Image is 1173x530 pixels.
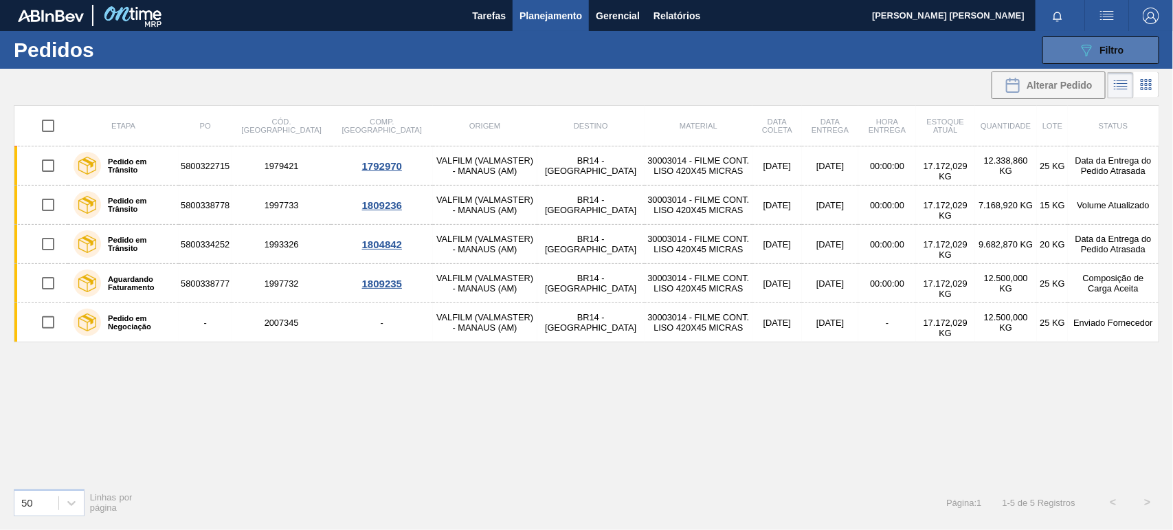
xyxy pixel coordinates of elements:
[14,303,1159,342] a: Pedido em Negociação-2007345-VALFILM (VALMASTER) - MANAUS (AM)BR14 - [GEOGRAPHIC_DATA]30003014 - ...
[752,225,802,264] td: [DATE]
[975,225,1037,264] td: 9.682,870 KG
[762,118,792,134] span: Data coleta
[331,303,433,342] td: -
[101,275,173,291] label: Aguardando Faturamento
[946,498,981,508] span: Página : 1
[1037,303,1068,342] td: 25 KG
[1134,72,1159,98] div: Visão em Cards
[21,497,33,509] div: 50
[179,186,232,225] td: 5800338778
[101,236,173,252] label: Pedido em Trânsito
[752,146,802,186] td: [DATE]
[645,146,752,186] td: 30003014 - FILME CONT. LISO 420X45 MICRAS
[18,10,84,22] img: TNhmsLtSVTkK8tSr43FrP2fwEKptu5GPRR3wAAAABJRU5ErkJggg==
[537,146,645,186] td: BR14 - [GEOGRAPHIC_DATA]
[645,264,752,303] td: 30003014 - FILME CONT. LISO 420X45 MICRAS
[858,303,916,342] td: -
[433,225,537,264] td: VALFILM (VALMASTER) - MANAUS (AM)
[752,186,802,225] td: [DATE]
[924,200,968,221] span: 17.172,029 KG
[858,186,916,225] td: 00:00:00
[1042,122,1062,130] span: Lote
[14,225,1159,264] a: Pedido em Trânsito58003342521993326VALFILM (VALMASTER) - MANAUS (AM)BR14 - [GEOGRAPHIC_DATA]30003...
[1027,80,1093,91] span: Alterar Pedido
[14,264,1159,303] a: Aguardando Faturamento58003387771997732VALFILM (VALMASTER) - MANAUS (AM)BR14 - [GEOGRAPHIC_DATA]3...
[1143,8,1159,24] img: Logout
[1068,186,1159,225] td: Volume Atualizado
[645,225,752,264] td: 30003014 - FILME CONT. LISO 420X45 MICRAS
[975,186,1037,225] td: 7.168,920 KG
[869,118,906,134] span: Hora Entrega
[1068,303,1159,342] td: Enviado Fornecedor
[752,264,802,303] td: [DATE]
[200,122,211,130] span: PO
[90,492,133,513] span: Linhas por página
[333,199,431,211] div: 1809236
[802,146,858,186] td: [DATE]
[596,8,640,24] span: Gerencial
[981,122,1031,130] span: Quantidade
[992,71,1106,99] div: Alterar Pedido
[975,303,1037,342] td: 12.500,000 KG
[574,122,608,130] span: Destino
[680,122,717,130] span: Material
[232,303,331,342] td: 2007345
[924,278,968,299] span: 17.172,029 KG
[14,186,1159,225] a: Pedido em Trânsito58003387781997733VALFILM (VALMASTER) - MANAUS (AM)BR14 - [GEOGRAPHIC_DATA]30003...
[14,42,215,58] h1: Pedidos
[433,303,537,342] td: VALFILM (VALMASTER) - MANAUS (AM)
[520,8,582,24] span: Planejamento
[433,186,537,225] td: VALFILM (VALMASTER) - MANAUS (AM)
[101,314,173,331] label: Pedido em Negociação
[1068,225,1159,264] td: Data da Entrega do Pedido Atrasada
[1099,122,1128,130] span: Status
[537,303,645,342] td: BR14 - [GEOGRAPHIC_DATA]
[924,239,968,260] span: 17.172,029 KG
[1099,8,1115,24] img: userActions
[858,264,916,303] td: 00:00:00
[1108,72,1134,98] div: Visão em Lista
[924,318,968,338] span: 17.172,029 KG
[342,118,422,134] span: Comp. [GEOGRAPHIC_DATA]
[1100,45,1124,56] span: Filtro
[1036,6,1080,25] button: Notificações
[645,186,752,225] td: 30003014 - FILME CONT. LISO 420X45 MICRAS
[645,303,752,342] td: 30003014 - FILME CONT. LISO 420X45 MICRAS
[802,186,858,225] td: [DATE]
[858,225,916,264] td: 00:00:00
[802,303,858,342] td: [DATE]
[232,264,331,303] td: 1997732
[1003,498,1075,508] span: 1 - 5 de 5 Registros
[179,146,232,186] td: 5800322715
[232,186,331,225] td: 1997733
[975,146,1037,186] td: 12.338,860 KG
[537,264,645,303] td: BR14 - [GEOGRAPHIC_DATA]
[653,8,700,24] span: Relatórios
[333,239,431,250] div: 1804842
[1130,485,1165,520] button: >
[812,118,849,134] span: Data entrega
[1037,146,1068,186] td: 25 KG
[1037,186,1068,225] td: 15 KG
[111,122,135,130] span: Etapa
[1068,264,1159,303] td: Composição de Carga Aceita
[179,225,232,264] td: 5800334252
[1042,36,1159,64] button: Filtro
[924,161,968,181] span: 17.172,029 KG
[14,146,1159,186] a: Pedido em Trânsito58003227151979421VALFILM (VALMASTER) - MANAUS (AM)BR14 - [GEOGRAPHIC_DATA]30003...
[101,157,173,174] label: Pedido em Trânsito
[752,303,802,342] td: [DATE]
[802,264,858,303] td: [DATE]
[927,118,965,134] span: Estoque atual
[1068,146,1159,186] td: Data da Entrega do Pedido Atrasada
[232,225,331,264] td: 1993326
[333,278,431,289] div: 1809235
[333,160,431,172] div: 1792970
[858,146,916,186] td: 00:00:00
[469,122,500,130] span: Origem
[179,303,232,342] td: -
[802,225,858,264] td: [DATE]
[433,264,537,303] td: VALFILM (VALMASTER) - MANAUS (AM)
[241,118,321,134] span: Cód. [GEOGRAPHIC_DATA]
